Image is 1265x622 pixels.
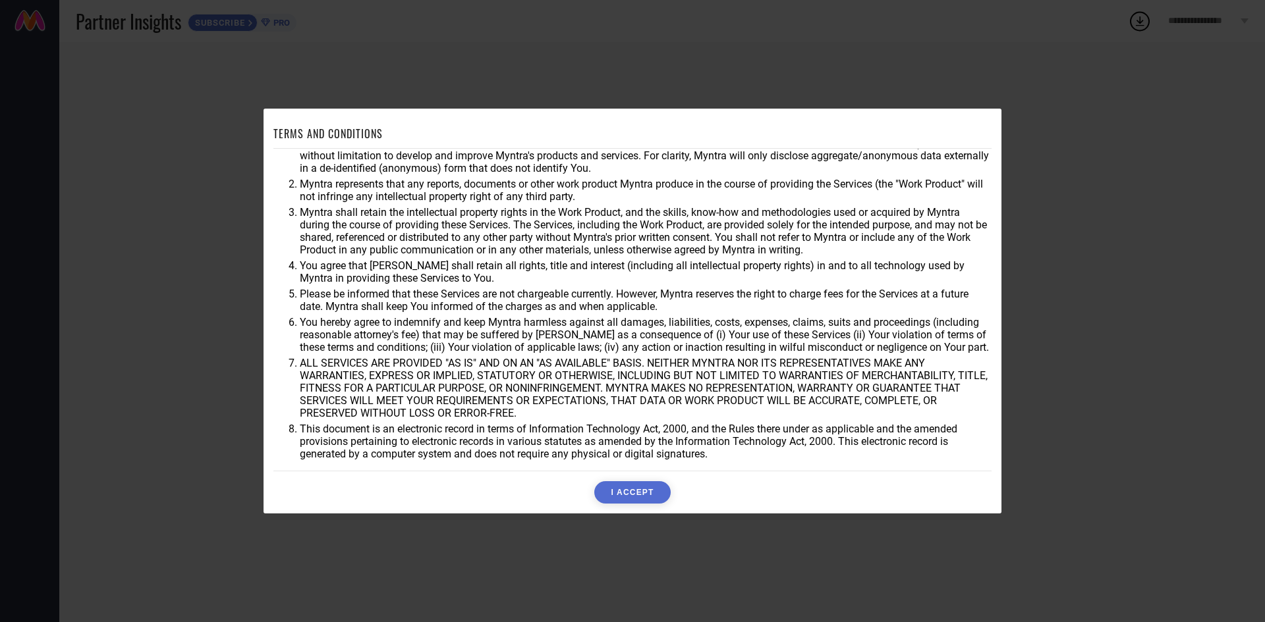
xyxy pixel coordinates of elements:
li: Myntra shall retain the intellectual property rights in the Work Product, and the skills, know-ho... [300,206,992,256]
li: Please be informed that these Services are not chargeable currently. However, Myntra reserves the... [300,288,992,313]
li: You agree that Myntra may use aggregate and anonymized data for any business purpose during or af... [300,137,992,174]
li: You hereby agree to indemnify and keep Myntra harmless against all damages, liabilities, costs, e... [300,316,992,353]
button: I ACCEPT [594,481,670,504]
li: ALL SERVICES ARE PROVIDED "AS IS" AND ON AN "AS AVAILABLE" BASIS. NEITHER MYNTRA NOR ITS REPRESEN... [300,357,992,419]
li: You agree that [PERSON_NAME] shall retain all rights, title and interest (including all intellect... [300,259,992,284]
li: This document is an electronic record in terms of Information Technology Act, 2000, and the Rules... [300,423,992,460]
li: Myntra represents that any reports, documents or other work product Myntra produce in the course ... [300,178,992,203]
h1: TERMS AND CONDITIONS [273,126,383,142]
